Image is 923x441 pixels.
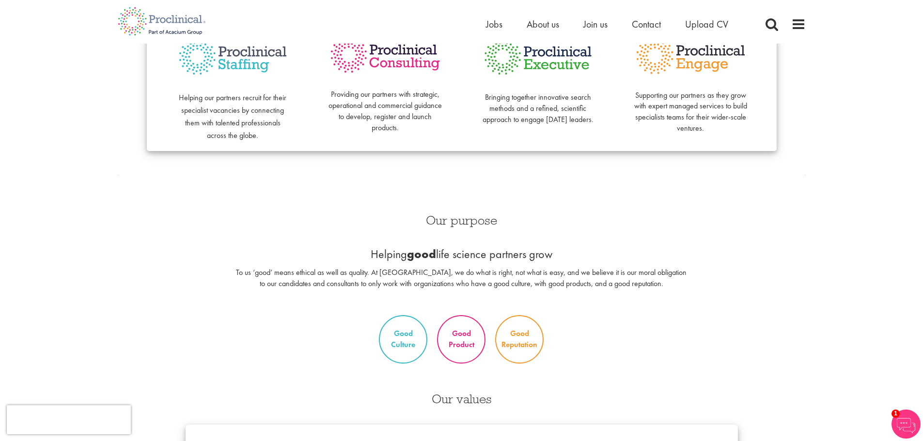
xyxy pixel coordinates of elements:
img: Proclinical Consulting [329,35,442,75]
p: Supporting our partners as they grow with expert managed services to build specialists teams for ... [634,79,748,134]
a: Upload CV [685,18,728,30]
p: Good Product [438,323,485,355]
iframe: reCAPTCHA [7,405,131,434]
img: Proclinical Executive [481,35,595,78]
b: good [407,246,436,261]
a: Jobs [486,18,502,30]
img: Proclinical Engage [634,35,748,76]
h3: Our purpose [235,214,688,227]
img: Chatbot [892,410,921,439]
p: Bringing together innovative search methods and a refined, scientific approach to engage [DATE] l... [481,81,595,125]
a: Contact [632,18,661,30]
h3: Our values [186,393,738,405]
p: Good Culture [382,326,424,353]
p: Good Reputation [496,328,543,350]
p: Helping life science partners grow [235,246,688,262]
p: To us ‘good’ means ethical as well as quality. At [GEOGRAPHIC_DATA], we do what is right, not wha... [235,267,688,289]
span: 1 [892,410,900,418]
span: Helping our partners recruit for their specialist vacancies by connecting them with talented prof... [179,92,286,140]
p: Providing our partners with strategic, operational and commercial guidance to develop, register a... [329,78,442,134]
a: Join us [583,18,608,30]
img: Proclinical Staffing [176,35,290,79]
a: About us [527,18,559,30]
